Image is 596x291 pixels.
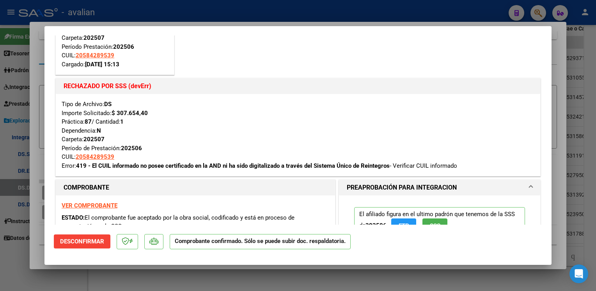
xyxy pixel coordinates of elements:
div: Open Intercom Messenger [569,264,588,283]
button: SSS [422,218,447,233]
strong: [DATE] 15:13 [85,61,119,68]
strong: $ 307.654,40 [112,110,148,117]
button: FTP [391,218,416,233]
p: Comprobante confirmado. Sólo se puede subir doc. respaldatoria. [170,234,351,249]
span: 20584289539 [76,153,114,160]
strong: DS [104,101,112,108]
button: Desconfirmar [54,234,110,248]
span: Desconfirmar [60,238,104,245]
span: ESTADO: [62,214,85,221]
div: Tipo de Archivo: Importe Solicitado: Práctica: / Cantidad: Dependencia: Carpeta: Período de Prest... [62,100,534,170]
strong: 202506 [113,43,134,50]
mat-expansion-panel-header: PREAPROBACIÓN PARA INTEGRACION [339,180,540,195]
span: SSS [430,222,440,229]
strong: COMPROBANTE [64,184,109,191]
strong: 419 - El CUIL informado no posee certificado en la AND ni ha sido digitalizado a través del Siste... [76,162,390,169]
strong: 202507 [83,34,105,41]
h1: PREAPROBACIÓN PARA INTEGRACION [347,183,457,192]
strong: 87 [85,118,92,125]
p: El afiliado figura en el ultimo padrón que tenemos de la SSS de [354,207,525,236]
span: FTP [399,222,409,229]
h1: RECHAZADO POR SSS (devErr) [64,82,532,91]
span: 20584289539 [76,52,114,59]
strong: 1 [120,118,124,125]
strong: 202507 [83,136,105,143]
span: El comprobante fue aceptado por la obra social, codificado y está en proceso de presentación en l... [62,214,294,230]
strong: N [97,127,101,134]
strong: 202506 [365,222,387,229]
a: VER COMPROBANTE [62,202,117,209]
strong: 202506 [121,145,142,152]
